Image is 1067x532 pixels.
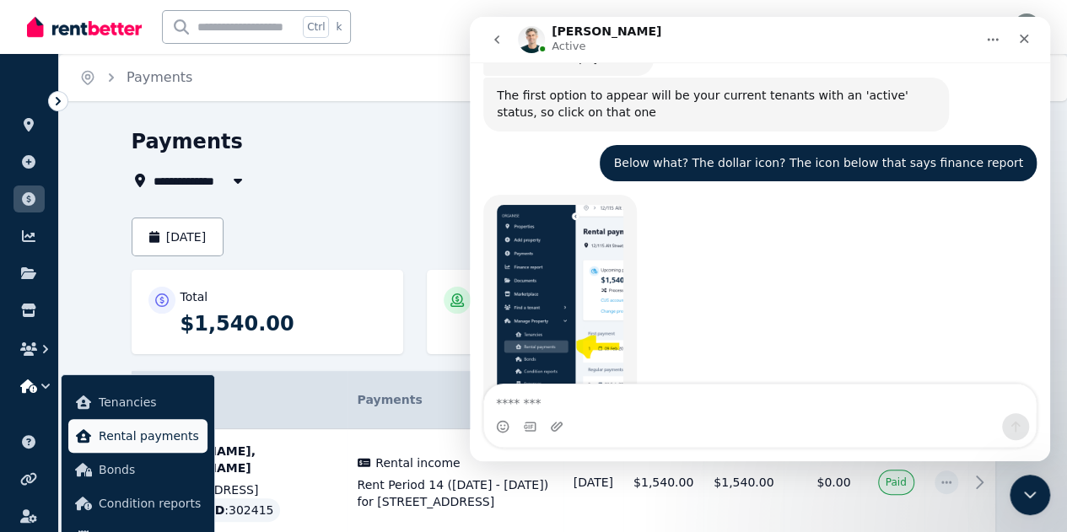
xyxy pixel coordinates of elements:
h1: Payments [132,128,243,155]
span: Rent Period 14 ([DATE] - [DATE]) for [STREET_ADDRESS] [358,476,553,510]
nav: Breadcrumb [59,54,213,101]
p: $1,540.00 [181,310,387,337]
button: Gif picker [53,403,67,416]
span: $0.00 [816,476,850,489]
a: Rental payments [68,419,207,453]
iframe: Intercom live chat [1010,475,1050,515]
button: Send a message… [532,396,559,423]
span: Rental payments [99,426,201,446]
span: Condition reports [99,493,201,513]
button: Upload attachment [80,403,94,416]
a: Bonds [68,453,207,486]
p: Total [181,288,208,305]
span: Ctrl [303,16,329,38]
p: [STREET_ADDRESS] [142,481,337,498]
p: [PERSON_NAME], [PERSON_NAME] [142,443,337,476]
span: Paid [886,476,907,489]
div: Jeremy says… [13,178,567,461]
iframe: Intercom live chat [470,17,1050,461]
a: Payments [127,69,192,85]
button: Emoji picker [26,403,40,416]
img: RentBetter [27,14,142,40]
button: [DATE] [132,218,224,256]
span: Tenancies [99,392,201,412]
textarea: Message… [14,368,567,396]
img: Sophie Testart [1013,13,1040,40]
span: k [336,20,342,34]
span: Payments [358,393,423,406]
a: Tenancies [68,385,207,419]
a: Condition reports [68,486,207,520]
span: Bonds [99,459,201,480]
span: Rental income [375,454,460,471]
th: Tenancy [132,371,348,429]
